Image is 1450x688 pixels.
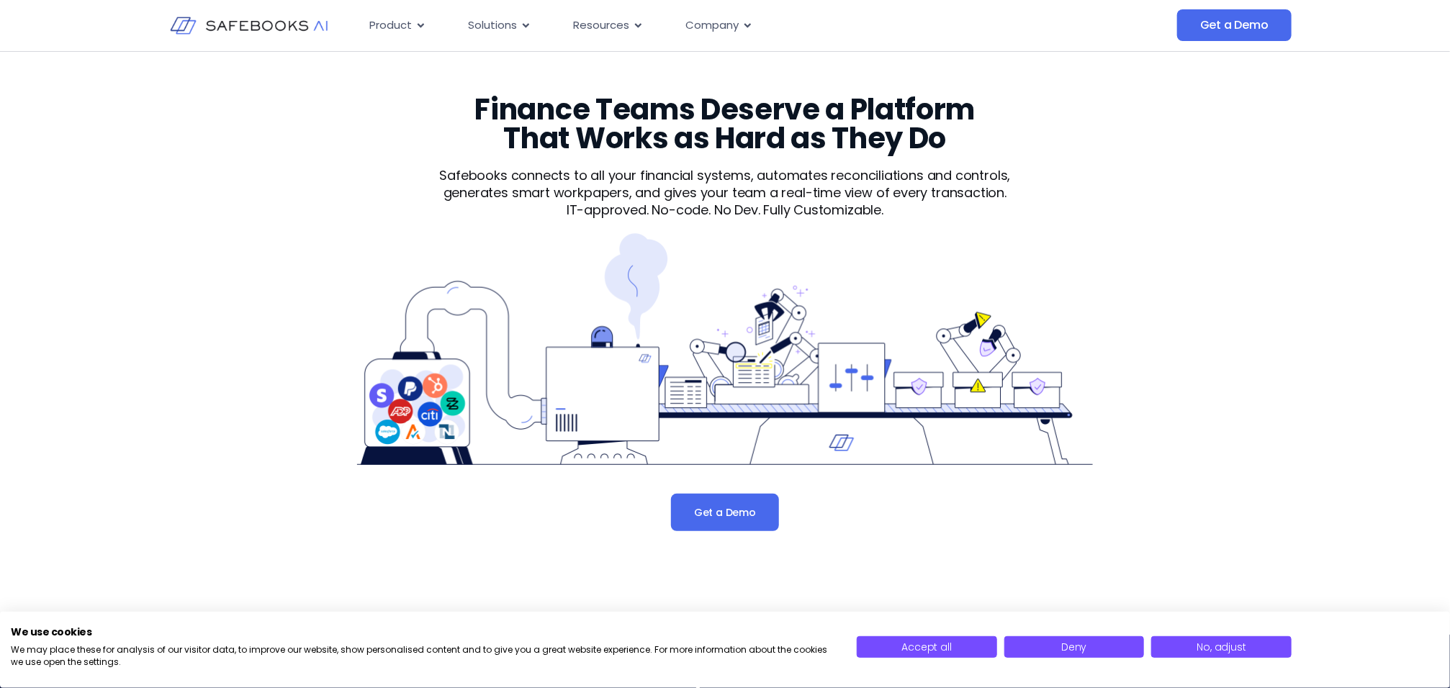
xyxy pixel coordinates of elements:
[447,95,1003,153] h3: Finance Teams Deserve a Platform That Works as Hard as They Do
[1004,636,1145,658] button: Deny all cookies
[414,202,1035,219] p: IT-approved. No-code. No Dev. Fully Customizable.
[857,636,997,658] button: Accept all cookies
[11,644,835,669] p: We may place these for analysis of our visitor data, to improve our website, show personalised co...
[358,12,1033,40] div: Menu Toggle
[1200,18,1269,32] span: Get a Demo
[468,17,517,34] span: Solutions
[1151,636,1292,658] button: Adjust cookie preferences
[358,12,1033,40] nav: Menu
[1061,640,1086,654] span: Deny
[11,625,835,638] h2: We use cookies
[573,17,629,34] span: Resources
[694,505,756,520] span: Get a Demo
[685,17,739,34] span: Company
[902,640,952,654] span: Accept all
[369,17,412,34] span: Product
[1177,9,1292,41] a: Get a Demo
[414,167,1035,202] p: Safebooks connects to all your financial systems, automates reconciliations and controls, generat...
[671,494,779,531] a: Get a Demo
[1197,640,1246,654] span: No, adjust
[357,233,1093,465] img: Product 1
